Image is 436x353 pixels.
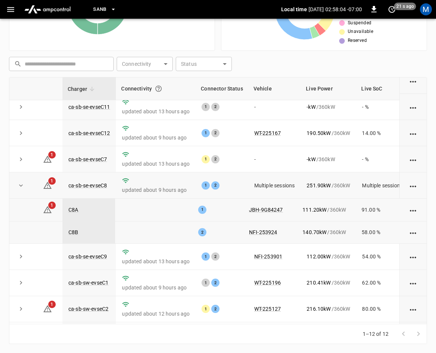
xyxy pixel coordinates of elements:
[211,252,219,261] div: 2
[408,206,418,214] div: action cell options
[254,280,281,286] a: WT-225196
[303,228,326,236] p: 140.70 kW
[307,103,350,111] div: / 360 kW
[356,146,409,172] td: - %
[15,101,27,113] button: expand row
[408,228,418,236] div: action cell options
[356,199,409,221] td: 91.00 %
[48,177,56,185] span: 1
[409,156,418,163] div: action cell options
[254,130,281,136] a: WT-225167
[356,120,409,146] td: 14.00 %
[348,37,367,44] span: Reserved
[68,306,108,312] a: ca-sb-sw-evseC2
[68,207,78,213] a: C8A
[48,301,56,308] span: 1
[301,77,356,100] th: Live Power
[198,206,206,214] div: 1
[68,130,110,136] a: ca-sb-se-evseC12
[48,202,56,209] span: 1
[152,82,165,95] button: Connection between the charger and our software.
[68,280,108,286] a: ca-sb-sw-evseC1
[68,229,78,235] a: C8B
[254,254,283,260] a: NFI-253901
[15,180,27,191] button: expand row
[121,82,190,95] div: Connectivity
[211,279,219,287] div: 2
[254,306,281,312] a: WT-225127
[409,253,418,260] div: action cell options
[420,3,432,15] div: profile-icon
[356,172,409,199] td: Multiple sessions
[307,156,315,163] p: - kW
[307,156,350,163] div: / 360 kW
[248,94,301,120] td: -
[122,284,190,291] p: updated about 9 hours ago
[409,77,418,85] div: action cell options
[43,182,52,188] a: 1
[122,258,190,265] p: updated about 13 hours ago
[248,172,301,199] td: Multiple sessions
[15,277,27,288] button: expand row
[249,229,277,235] a: NFI-253924
[122,134,190,141] p: updated about 9 hours ago
[198,228,206,236] div: 2
[303,206,326,214] p: 111.20 kW
[356,77,409,100] th: Live SoC
[348,28,373,36] span: Unavailable
[307,129,331,137] p: 190.50 kW
[308,6,362,13] p: [DATE] 02:58:04 -07:00
[68,182,107,188] a: ca-sb-se-evseC8
[248,77,301,100] th: Vehicle
[43,306,52,311] a: 1
[211,181,219,190] div: 2
[211,103,219,111] div: 2
[356,221,409,243] td: 58.00 %
[307,279,350,286] div: / 360 kW
[363,330,389,338] p: 1–12 of 12
[202,252,210,261] div: 1
[307,253,331,260] p: 112.00 kW
[409,103,418,111] div: action cell options
[21,2,74,16] img: ampcontrol.io logo
[15,303,27,314] button: expand row
[307,305,331,313] p: 216.10 kW
[409,279,418,286] div: action cell options
[348,19,372,27] span: Suspended
[386,3,398,15] button: set refresh interval
[202,103,210,111] div: 1
[90,2,119,17] button: SanB
[48,151,56,159] span: 1
[307,103,315,111] p: - kW
[43,156,52,162] a: 1
[68,85,97,93] span: Charger
[202,279,210,287] div: 1
[202,305,210,313] div: 1
[409,182,418,189] div: action cell options
[394,3,416,10] span: 21 s ago
[122,160,190,168] p: updated about 13 hours ago
[211,305,219,313] div: 2
[15,154,27,165] button: expand row
[15,251,27,262] button: expand row
[211,155,219,163] div: 2
[356,244,409,270] td: 54.00 %
[307,279,331,286] p: 210.41 kW
[202,181,210,190] div: 1
[202,129,210,137] div: 1
[307,253,350,260] div: / 360 kW
[93,5,107,14] span: SanB
[122,186,190,194] p: updated about 9 hours ago
[303,228,350,236] div: / 360 kW
[68,104,110,110] a: ca-sb-se-evseC11
[409,305,418,313] div: action cell options
[307,182,350,189] div: / 360 kW
[15,128,27,139] button: expand row
[303,206,350,214] div: / 360 kW
[68,254,107,260] a: ca-sb-se-evseC9
[196,77,248,100] th: Connector Status
[356,270,409,296] td: 62.00 %
[356,94,409,120] td: - %
[248,146,301,172] td: -
[307,129,350,137] div: / 360 kW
